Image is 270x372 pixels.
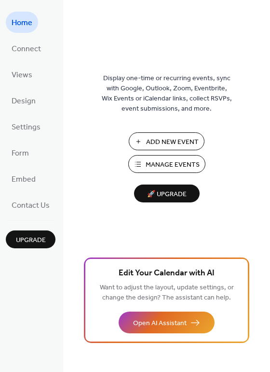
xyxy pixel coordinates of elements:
span: Add New Event [146,137,199,147]
span: Upgrade [16,235,46,245]
span: Display one-time or recurring events, sync with Google, Outlook, Zoom, Eventbrite, Wix Events or ... [102,73,232,114]
span: Manage Events [146,160,200,170]
span: Embed [12,172,36,187]
a: Contact Us [6,194,55,215]
button: 🚀 Upgrade [134,185,200,202]
a: Embed [6,168,41,189]
a: Connect [6,38,47,59]
span: Views [12,68,32,83]
span: Connect [12,42,41,57]
a: Views [6,64,38,85]
button: Add New Event [129,132,204,150]
span: Settings [12,120,40,135]
span: Form [12,146,29,161]
a: Home [6,12,38,33]
a: Design [6,90,41,111]
span: Home [12,15,32,31]
button: Upgrade [6,230,55,248]
a: Form [6,142,35,163]
span: Contact Us [12,198,50,214]
span: Design [12,94,36,109]
span: Want to adjust the layout, update settings, or change the design? The assistant can help. [100,281,234,304]
span: 🚀 Upgrade [140,188,194,201]
span: Open AI Assistant [133,318,187,329]
button: Manage Events [128,155,205,173]
button: Open AI Assistant [119,312,215,333]
a: Settings [6,116,46,137]
span: Edit Your Calendar with AI [119,267,215,280]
